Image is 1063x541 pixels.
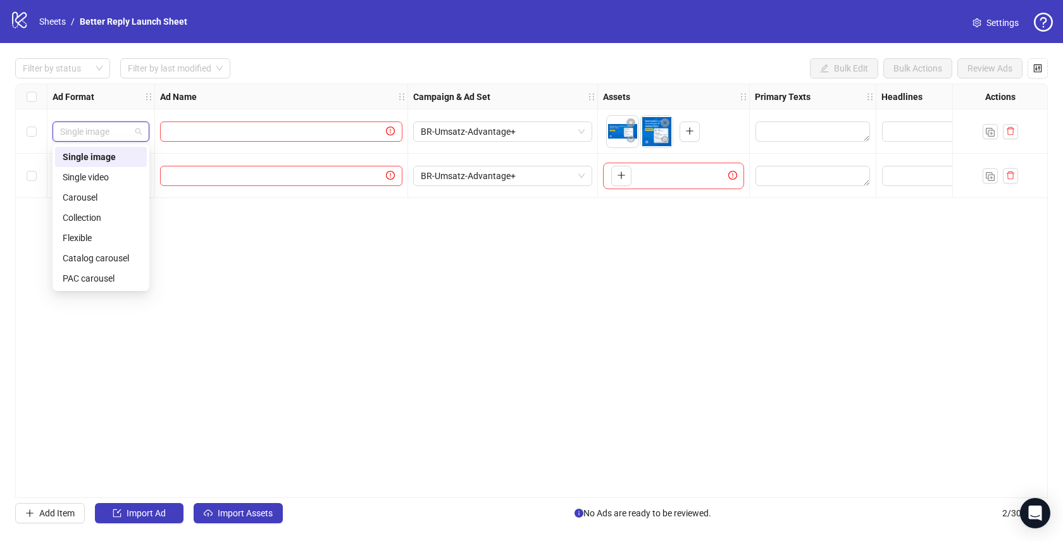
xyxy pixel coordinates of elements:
button: Preview [623,132,638,147]
button: Add Item [15,503,85,523]
div: Resize Ad Name column [404,84,407,109]
div: Single image [63,150,139,164]
div: Flexible [63,231,139,245]
span: eye [626,135,635,144]
div: PAC carousel [63,271,139,285]
strong: Headlines [881,90,923,104]
div: Flexible [55,228,147,248]
strong: Assets [603,90,630,104]
button: Bulk Edit [810,58,878,78]
span: No Ads are ready to be reviewed. [575,506,711,520]
div: Edit values [881,165,1060,187]
span: exclamation-circle [386,127,395,135]
span: eye [661,135,669,144]
div: Collection [63,211,139,225]
button: Bulk Actions [883,58,952,78]
div: Edit values [881,121,1060,142]
div: Catalog carousel [55,248,147,268]
span: BR-Umsatz-Advantage+ [421,166,585,185]
img: Duplicate [986,172,995,181]
div: Select all rows [16,84,47,109]
span: exclamation-circle [728,171,741,180]
div: Single video [55,167,147,187]
span: Import Ad [127,508,166,518]
span: info-circle [575,509,583,518]
span: close-circle [626,118,635,127]
span: Single image [60,122,142,141]
li: / [71,15,75,28]
button: Duplicate [983,124,998,139]
strong: Actions [985,90,1016,104]
div: PAC carousel [55,268,147,289]
span: Import Assets [218,508,273,518]
div: Single image [55,147,147,167]
strong: Ad Name [160,90,197,104]
div: Carousel [55,187,147,208]
button: Delete [657,116,673,131]
img: Duplicate [986,128,995,137]
div: Select row 2 [16,154,47,198]
span: import [113,509,121,518]
span: holder [397,92,406,101]
span: holder [587,92,596,101]
span: delete [1006,171,1015,180]
span: plus [25,509,34,518]
div: Select row 1 [16,109,47,154]
div: Resize Ad Format column [151,84,154,109]
div: Edit values [755,165,871,187]
span: holder [739,92,748,101]
button: Add [611,166,631,186]
button: Preview [657,132,673,147]
button: Import Ad [95,503,183,523]
img: Asset 2 [641,116,673,147]
strong: Ad Format [53,90,94,104]
span: Settings [986,16,1019,30]
button: Configure table settings [1028,58,1048,78]
span: holder [874,92,883,101]
div: Resize Primary Texts column [873,84,876,109]
div: Open Intercom Messenger [1020,498,1050,528]
span: plus [617,171,626,180]
div: Resize Campaign & Ad Set column [594,84,597,109]
span: exclamation-circle [386,171,395,180]
span: holder [596,92,605,101]
button: Review Ads [957,58,1023,78]
div: Collection [55,208,147,228]
button: Delete [623,116,638,131]
span: 2 / 300 items [1002,506,1048,520]
div: Resize Assets column [746,84,749,109]
img: Asset 1 [607,116,638,147]
a: Better Reply Launch Sheet [77,15,190,28]
span: close-circle [661,118,669,127]
span: holder [153,92,162,101]
a: Settings [962,13,1029,33]
div: Catalog carousel [63,251,139,265]
span: holder [144,92,153,101]
span: control [1033,64,1042,73]
span: plus [685,127,694,135]
div: Edit values [755,121,871,142]
span: setting [973,18,981,27]
span: holder [406,92,415,101]
button: Add [680,121,700,142]
strong: Campaign & Ad Set [413,90,490,104]
div: Carousel [63,190,139,204]
span: BR-Umsatz-Advantage+ [421,122,585,141]
button: Import Assets [194,503,283,523]
span: Add Item [39,508,75,518]
span: holder [866,92,874,101]
span: holder [748,92,757,101]
span: question-circle [1034,13,1053,32]
button: Duplicate [983,168,998,183]
a: Sheets [37,15,68,28]
div: Single video [63,170,139,184]
strong: Primary Texts [755,90,811,104]
span: cloud-upload [204,509,213,518]
span: delete [1006,127,1015,135]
